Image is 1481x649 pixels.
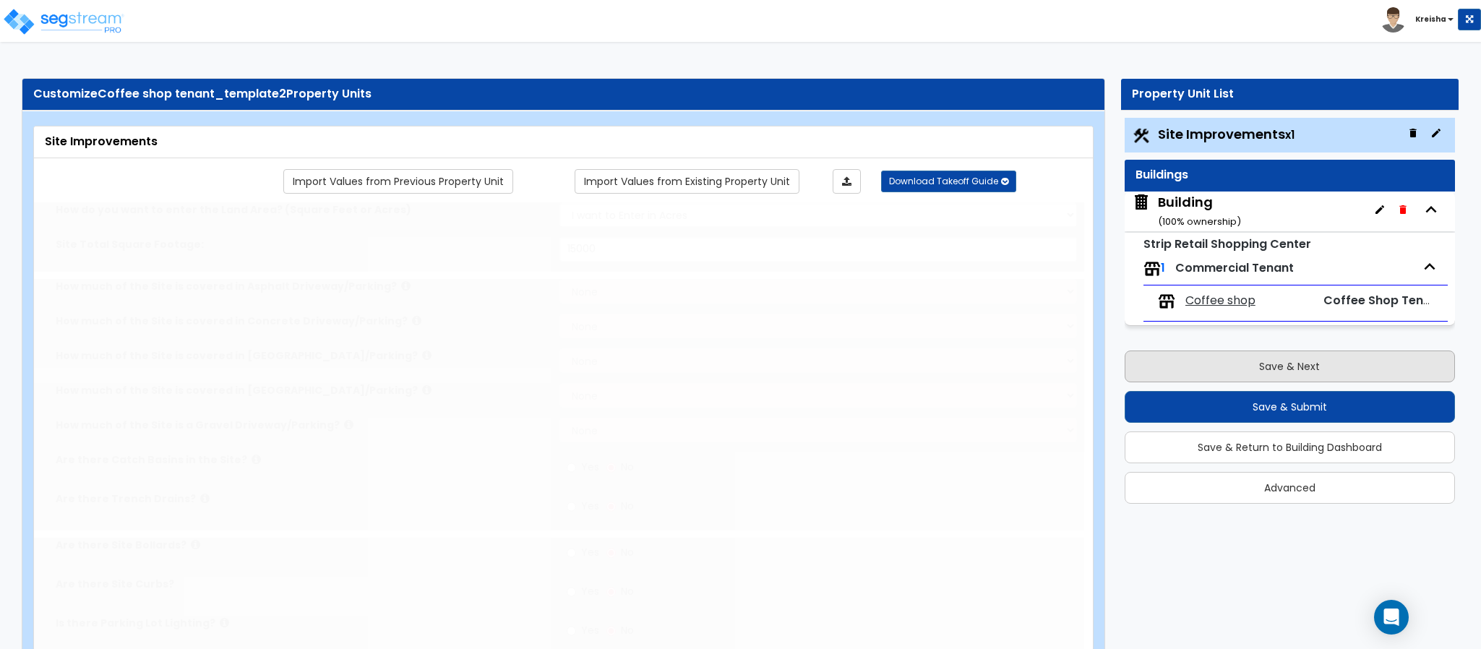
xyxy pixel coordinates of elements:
[56,616,549,630] label: Is there Parking Lot Lighting?
[1381,7,1406,33] img: avatar.png
[581,623,599,637] span: Yes
[567,499,576,515] input: Yes
[621,545,634,559] span: No
[621,460,634,474] span: No
[881,171,1016,192] button: Download Takeoff Guide
[1143,260,1161,278] img: tenants.png
[581,460,599,474] span: Yes
[56,491,549,506] label: Are there Trench Drains?
[575,169,799,194] a: Import the dynamic attribute values from existing properties.
[1285,127,1295,142] small: x1
[1132,193,1151,212] img: building.svg
[1143,236,1311,252] small: Strip Retail Shopping Center
[56,202,549,217] label: How do you want to enter the Land Area? (Square Feet or Acres)
[1125,391,1455,423] button: Save & Submit
[401,280,411,291] i: click for more info!
[1125,472,1455,504] button: Advanced
[220,617,229,628] i: click for more info!
[889,175,998,187] span: Download Takeoff Guide
[833,169,861,194] a: Import the dynamic attributes value through Excel sheet
[1136,167,1444,184] div: Buildings
[621,499,634,513] span: No
[1374,600,1409,635] div: Open Intercom Messenger
[1323,292,1443,309] span: Coffee Shop Tenant
[56,237,549,252] label: Site Total Square Footage:
[581,499,599,513] span: Yes
[1125,351,1455,382] button: Save & Next
[621,623,634,637] span: No
[1132,86,1448,103] div: Property Unit List
[1185,293,1255,309] span: Coffee shop
[1175,259,1294,276] span: Commercial Tenant
[56,383,549,397] label: How much of the Site is covered in [GEOGRAPHIC_DATA]/Parking?
[191,539,200,550] i: click for more info!
[412,315,421,326] i: click for more info!
[567,460,576,476] input: Yes
[581,545,599,559] span: Yes
[56,279,549,293] label: How much of the Site is covered in Asphalt Driveway/Parking?
[1158,293,1175,310] img: tenants.png
[56,348,549,363] label: How much of the Site is covered in [GEOGRAPHIC_DATA]/Parking?
[283,169,513,194] a: Import the dynamic attribute values from previous properties.
[344,419,353,430] i: click for more info!
[606,584,616,600] input: No
[1132,126,1151,145] img: Construction.png
[1132,193,1241,230] span: Building
[200,493,210,504] i: click for more info!
[252,454,261,465] i: click for more info!
[606,499,616,515] input: No
[567,545,576,561] input: Yes
[422,350,432,361] i: click for more info!
[98,85,286,102] span: Coffee shop tenant_template2
[56,538,549,552] label: Are there Site Bollards?
[56,418,549,432] label: How much of the Site is a Gravel Driveway/Parking?
[33,86,1094,103] div: Customize Property Units
[56,314,549,328] label: How much of the Site is covered in Concrete Driveway/Parking?
[1415,14,1446,25] b: Kreisha
[567,623,576,639] input: Yes
[606,460,616,476] input: No
[2,7,125,36] img: logo_pro_r.png
[621,584,634,598] span: No
[45,134,1082,150] div: Site Improvements
[606,545,616,561] input: No
[567,584,576,600] input: Yes
[56,452,549,467] label: Are there Catch Basins in the Site?
[422,384,432,395] i: click for more info!
[1125,431,1455,463] button: Save & Return to Building Dashboard
[1158,215,1241,228] small: ( 100 % ownership)
[56,577,549,591] label: Are there Site Curbs?
[1158,193,1241,230] div: Building
[1158,125,1295,143] span: Site Improvements
[606,623,616,639] input: No
[581,584,599,598] span: Yes
[1161,259,1165,276] span: 1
